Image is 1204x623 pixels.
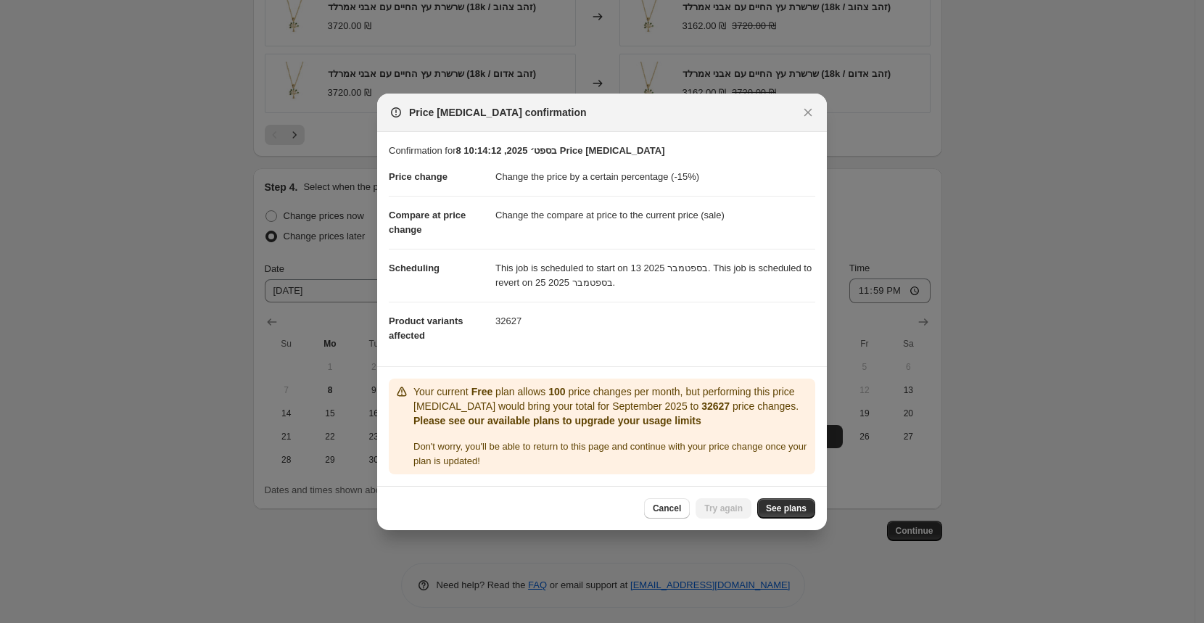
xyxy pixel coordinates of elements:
span: Don ' t worry, you ' ll be able to return to this page and continue with your price change once y... [413,441,807,466]
button: Close [798,102,818,123]
dd: Change the price by a certain percentage (-15%) [495,158,815,196]
p: Confirmation for [389,144,815,158]
b: Free [471,386,493,397]
b: 32627 [701,400,730,412]
p: Your current plan allows price changes per month, but performing this price [MEDICAL_DATA] would ... [413,384,809,413]
dd: Change the compare at price to the current price (sale) [495,196,815,234]
span: Price change [389,171,448,182]
span: Product variants affected [389,315,463,341]
dd: 32627 [495,302,815,340]
span: Price [MEDICAL_DATA] confirmation [409,105,587,120]
p: Please see our available plans to upgrade your usage limits [413,413,809,428]
span: Cancel [653,503,681,514]
span: Scheduling [389,263,440,273]
dd: This job is scheduled to start on 13 בספטמבר 2025. This job is scheduled to revert on 25 בספטמבר ... [495,249,815,302]
b: 100 [548,386,565,397]
span: Compare at price change [389,210,466,235]
b: 8 בספט׳ 2025, 10:14:12 Price [MEDICAL_DATA] [455,145,664,156]
button: Cancel [644,498,690,519]
a: See plans [757,498,815,519]
span: See plans [766,503,807,514]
